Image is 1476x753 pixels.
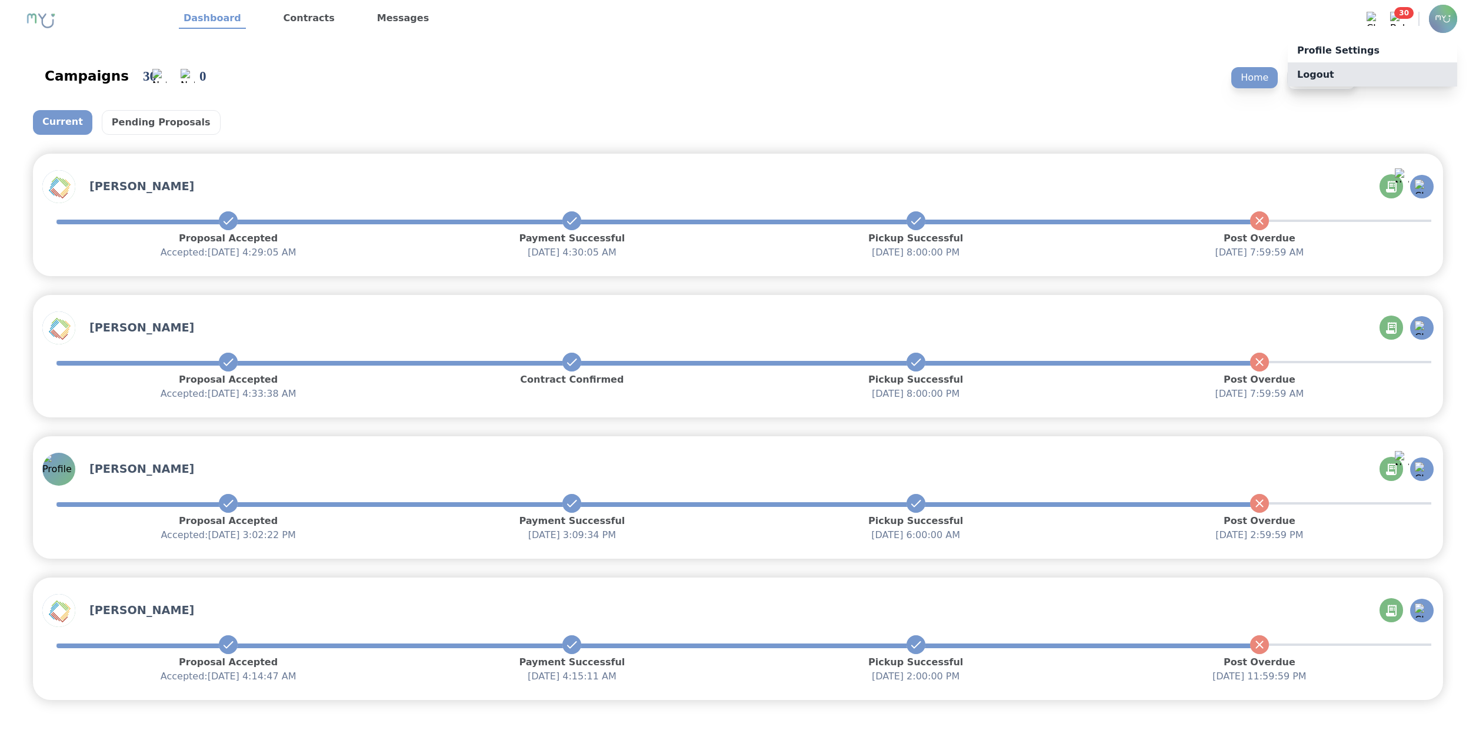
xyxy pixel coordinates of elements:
[42,594,75,627] img: Profile
[1415,462,1429,476] img: Chat
[1088,528,1431,542] p: [DATE] 2:59:59 PM
[400,514,744,528] p: Payment Successful
[372,9,434,29] a: Messages
[181,69,195,83] img: Notification
[1088,514,1431,528] p: Post Overdue
[400,373,744,387] p: Contract Confirmed
[400,528,744,542] p: [DATE] 3:09:34 PM
[45,67,129,85] div: Campaigns
[56,669,400,684] p: Accepted: [DATE] 4:14:47 AM
[1395,168,1409,183] img: Notification
[744,387,1088,401] p: [DATE] 8:00:00 PM
[1394,7,1414,19] span: 30
[744,528,1088,542] p: [DATE] 6:00:00 AM
[1088,246,1431,260] p: [DATE] 7:59:59 AM
[1088,373,1431,387] p: Post Overdue
[400,246,744,260] p: [DATE] 4:30:05 AM
[56,528,400,542] p: Accepted: [DATE] 3:02:22 PM
[42,453,75,486] img: Profile
[89,461,194,477] h3: [PERSON_NAME]
[1415,180,1429,194] img: Chat
[400,669,744,684] p: [DATE] 4:15:11 AM
[1088,655,1431,669] p: Post Overdue
[152,69,166,83] img: Notification
[1390,12,1404,26] img: Bell
[1367,12,1381,26] img: Chat
[179,9,246,29] a: Dashboard
[143,66,152,87] div: 30
[89,178,194,195] h3: [PERSON_NAME]
[744,246,1088,260] p: [DATE] 8:00:00 PM
[1415,603,1429,618] img: Chat
[1415,321,1429,335] img: Chat
[56,655,400,669] p: Proposal Accepted
[1288,39,1457,62] a: Profile Settings
[1395,451,1409,465] img: Notification
[744,231,1088,246] p: Pickup Successful
[56,514,400,528] p: Proposal Accepted
[56,373,400,387] p: Proposal Accepted
[1231,67,1278,88] p: Home
[1088,231,1431,246] p: Post Overdue
[42,170,75,203] img: Profile
[89,602,194,619] h3: [PERSON_NAME]
[1429,5,1457,33] img: Profile
[400,655,744,669] p: Payment Successful
[1088,669,1431,684] p: [DATE] 11:59:59 PM
[33,110,92,135] p: Current
[56,231,400,246] p: Proposal Accepted
[1288,62,1457,87] p: Logout
[42,311,75,344] img: Profile
[744,669,1088,684] p: [DATE] 2:00:00 PM
[56,246,400,260] p: Accepted: [DATE] 4:29:05 AM
[279,9,339,29] a: Contracts
[1088,387,1431,401] p: [DATE] 7:59:59 AM
[102,110,221,135] p: Pending Proposals
[199,66,209,87] div: 0
[744,373,1088,387] p: Pickup Successful
[89,320,194,336] h3: [PERSON_NAME]
[744,514,1088,528] p: Pickup Successful
[400,231,744,246] p: Payment Successful
[744,655,1088,669] p: Pickup Successful
[56,387,400,401] p: Accepted: [DATE] 4:33:38 AM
